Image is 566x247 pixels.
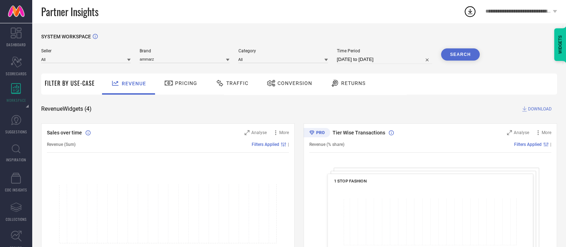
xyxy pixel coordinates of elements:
[309,142,344,147] span: Revenue (% share)
[334,179,367,184] span: 1 STOP FASHION
[507,130,512,135] svg: Zoom
[47,130,82,136] span: Sales over time
[441,48,480,61] button: Search
[47,142,76,147] span: Revenue (Sum)
[5,129,27,134] span: SUGGESTIONS
[337,48,432,53] span: Time Period
[245,130,250,135] svg: Zoom
[341,80,366,86] span: Returns
[122,81,146,86] span: Revenue
[337,55,432,64] input: Select time period
[514,130,529,135] span: Analyse
[251,130,267,135] span: Analyse
[288,142,289,147] span: |
[514,142,542,147] span: Filters Applied
[252,142,279,147] span: Filters Applied
[6,98,26,103] span: WORKSPACE
[6,71,27,76] span: SCORECARDS
[542,130,551,135] span: More
[550,142,551,147] span: |
[41,48,131,53] span: Seller
[45,79,95,87] span: Filter By Use-Case
[41,4,98,19] span: Partner Insights
[41,34,91,39] span: SYSTEM WORKSPACE
[41,105,92,113] span: Revenue Widgets ( 4 )
[304,128,330,139] div: Premium
[140,48,229,53] span: Brand
[238,48,328,53] span: Category
[6,217,27,222] span: COLLECTIONS
[6,157,26,162] span: INSPIRATION
[226,80,248,86] span: Traffic
[6,42,26,47] span: DASHBOARD
[279,130,289,135] span: More
[277,80,312,86] span: Conversion
[175,80,197,86] span: Pricing
[464,5,476,18] div: Open download list
[333,130,385,136] span: Tier Wise Transactions
[5,187,27,193] span: CDC INSIGHTS
[528,105,552,113] span: DOWNLOAD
